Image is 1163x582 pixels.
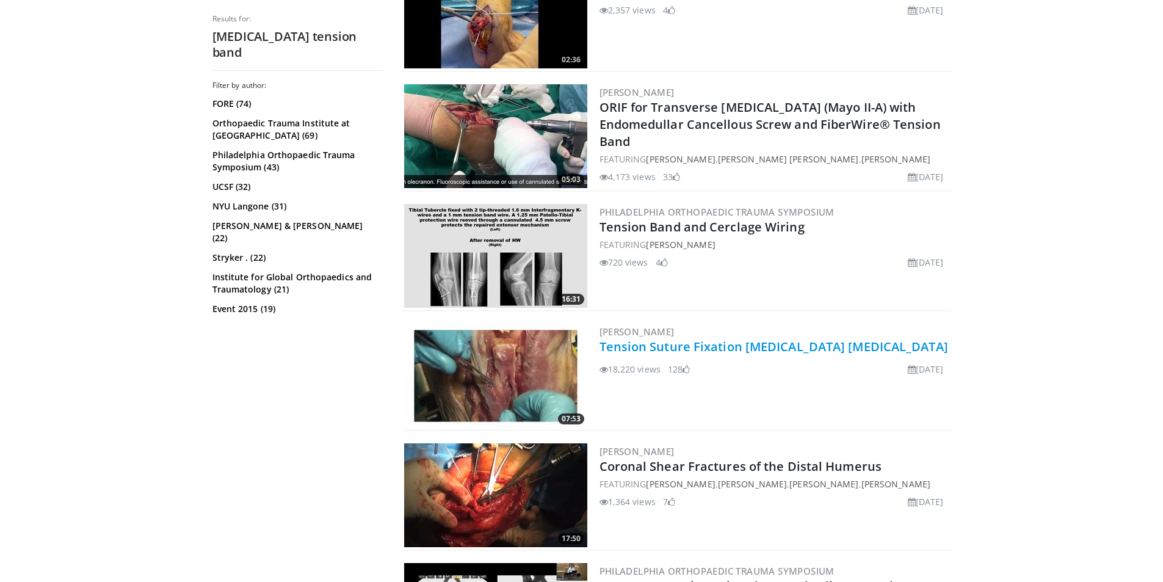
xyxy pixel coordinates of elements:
p: Results for: [212,14,383,24]
span: 02:36 [558,54,584,65]
a: Tension Suture Fixation [MEDICAL_DATA] [MEDICAL_DATA] [600,338,948,355]
a: [PERSON_NAME] [646,153,715,165]
li: 720 views [600,256,648,269]
a: Philadelphia Orthopaedic Trauma Symposium [600,206,835,218]
span: 17:50 [558,533,584,544]
a: [PERSON_NAME] [861,478,930,490]
li: 4 [663,4,675,16]
li: [DATE] [908,170,944,183]
a: 17:50 [404,443,587,547]
a: 05:03 [404,84,587,188]
a: Orthopaedic Trauma Institute at [GEOGRAPHIC_DATA] (69) [212,117,380,142]
li: 128 [668,363,690,376]
div: FEATURING , , [600,153,949,166]
li: [DATE] [908,495,944,508]
a: FORE (74) [212,98,380,110]
a: Philadelphia Orthopaedic Trauma Symposium (43) [212,149,380,173]
a: [PERSON_NAME] & [PERSON_NAME] (22) [212,220,380,244]
li: 1,364 views [600,495,656,508]
li: 33 [663,170,680,183]
a: ORIF for Transverse [MEDICAL_DATA] (Mayo II-A) with Endomedullar Cancellous Screw and FiberWire® ... [600,99,941,150]
a: Coronal Shear Fractures of the Distal Humerus [600,458,882,475]
a: 16:31 [404,204,587,308]
li: 18,220 views [600,363,661,376]
li: 2,357 views [600,4,656,16]
a: [PERSON_NAME] [718,478,787,490]
a: Tension Band and Cerclage Wiring [600,219,805,235]
img: ac8baac7-4924-4fd7-8ded-201101107d91.300x170_q85_crop-smart_upscale.jpg [404,443,587,547]
li: [DATE] [908,363,944,376]
a: Event 2015 (19) [212,303,380,315]
a: UCSF (32) [212,181,380,193]
a: [PERSON_NAME] [789,478,858,490]
h2: [MEDICAL_DATA] tension band [212,29,383,60]
a: Stryker . (22) [212,252,380,264]
a: Philadelphia Orthopaedic Trauma Symposium [600,565,835,577]
span: 05:03 [558,174,584,185]
a: [PERSON_NAME] [646,478,715,490]
img: cdf1c8a3-b102-40a4-941c-28a7dedfad48.300x170_q85_crop-smart_upscale.jpg [404,84,587,188]
a: [PERSON_NAME] [861,153,930,165]
li: 4,173 views [600,170,656,183]
li: 7 [663,495,675,508]
a: Institute for Global Orthopaedics and Traumatology (21) [212,271,380,296]
div: FEATURING [600,238,949,251]
div: FEATURING , , , [600,478,949,490]
a: 07:53 [404,324,587,427]
img: 2b3f274d-c71d-4a83-860d-c7593ec06d86.300x170_q85_crop-smart_upscale.jpg [404,324,587,427]
span: 16:31 [558,294,584,305]
h3: Filter by author: [212,81,383,90]
a: NYU Langone (31) [212,200,380,213]
img: 22de6ce4-98fe-4558-990b-a86b4cad851f.300x170_q85_crop-smart_upscale.jpg [404,204,587,308]
a: [PERSON_NAME] [600,326,675,338]
a: [PERSON_NAME] [600,86,675,98]
li: [DATE] [908,4,944,16]
li: 4 [656,256,668,269]
a: [PERSON_NAME] [600,445,675,457]
a: [PERSON_NAME] [PERSON_NAME] [718,153,859,165]
span: 07:53 [558,413,584,424]
a: [PERSON_NAME] [646,239,715,250]
li: [DATE] [908,256,944,269]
